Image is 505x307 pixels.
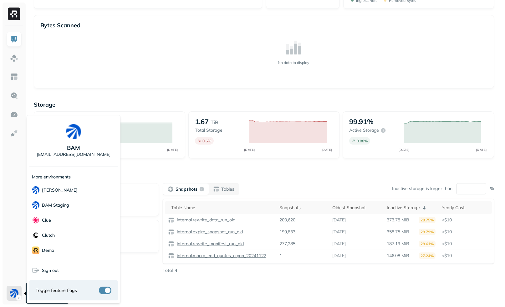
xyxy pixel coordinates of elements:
p: BAM Staging [42,202,69,208]
p: Clutch [42,232,55,238]
img: Clue [32,216,39,224]
p: BAM [67,144,80,151]
img: BAM [66,124,81,139]
p: [EMAIL_ADDRESS][DOMAIN_NAME] [37,151,110,157]
p: Clue [42,217,51,223]
img: BAM Dev [32,186,39,194]
p: [PERSON_NAME] [42,187,78,193]
img: BAM Staging [32,201,39,209]
p: demo [42,247,54,253]
span: Toggle feature flags [36,288,77,294]
img: demo [32,246,39,254]
span: Sign out [42,267,59,273]
p: More environments [32,174,71,180]
img: Clutch [32,231,39,239]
